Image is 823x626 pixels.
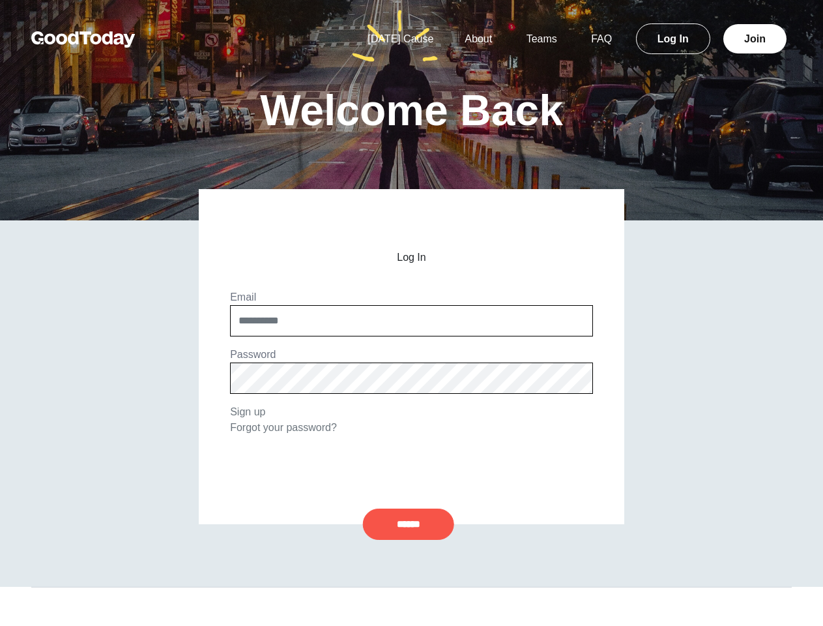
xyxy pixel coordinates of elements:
[230,422,337,433] a: Forgot your password?
[31,31,136,48] img: GoodToday
[230,406,265,417] a: Sign up
[230,291,256,303] label: Email
[636,23,710,54] a: Log In
[230,252,593,263] h2: Log In
[260,89,563,132] h1: Welcome Back
[230,349,276,360] label: Password
[723,24,787,53] a: Join
[511,33,573,44] a: Teams
[449,33,508,44] a: About
[352,33,449,44] a: [DATE] Cause
[575,33,628,44] a: FAQ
